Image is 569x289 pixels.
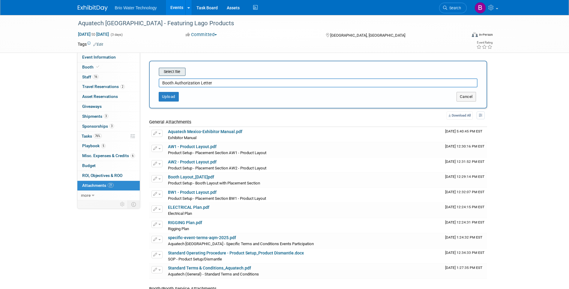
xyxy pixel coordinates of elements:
a: Asset Reservations [77,92,140,102]
span: 21 [108,183,114,187]
span: Upload Timestamp [445,235,482,239]
span: Brio Water Technology [115,5,157,10]
span: Exhibitor Manual [168,135,196,140]
span: [DATE] [DATE] [78,32,109,37]
a: specific-event-terms-aqm-2025.pdf [168,235,236,240]
span: Playbook [82,143,106,148]
span: General Attachments [149,119,191,125]
span: 2 [120,84,125,89]
span: Aquatech [GEOGRAPHIC_DATA] - Specific Terms and Conditions Events Participation [168,242,314,246]
a: Giveaways [77,102,140,111]
span: Shipments [82,114,108,119]
span: Upload Timestamp [445,251,484,255]
td: Tags [78,41,103,47]
td: Upload Timestamp [443,233,487,248]
td: Upload Timestamp [443,263,487,278]
a: Budget [77,161,140,171]
span: Upload Timestamp [445,190,484,194]
span: Product Setup - Placement Section AW1 - Product Layout [168,151,266,155]
span: Misc. Expenses & Credits [82,153,135,158]
a: AW1 - Product Layout.pdf [168,144,217,149]
span: Event Information [82,55,116,59]
span: Attachments [82,183,114,188]
span: Product Setup - Placement Section BW1 - Product Layout [168,196,266,201]
a: BW1 - Product Layout.pdf [168,190,217,195]
span: 3 [104,114,108,118]
span: Upload Timestamp [445,175,484,179]
td: Upload Timestamp [443,203,487,218]
a: RIGGING Plan.pdf [168,220,202,225]
span: 6 [130,154,135,158]
a: ROI, Objectives & ROO [77,171,140,181]
a: Tasks76% [77,132,140,141]
a: Booth [77,62,140,72]
div: In-Person [479,32,493,37]
div: Aquatech [GEOGRAPHIC_DATA] - Featuring Lago Products [76,18,458,29]
span: Staff [82,75,99,79]
a: Attachments21 [77,181,140,190]
img: Format-Inperson.png [472,32,478,37]
img: ExhibitDay [78,5,108,11]
a: AW2 - Product Layout.pdf [168,160,217,164]
a: Standard Operating Procedure - Product Setup_Product Dismantle.docx [168,251,304,255]
span: Sponsorships [82,124,114,129]
i: Booth reservation complete [96,65,99,68]
span: Upload Timestamp [445,129,482,133]
input: Enter description [159,78,478,87]
a: more [77,191,140,200]
div: Event Rating [476,41,493,44]
a: Travel Reservations2 [77,82,140,92]
span: Aquatech (General) - Standard Terms and Conditions [168,272,259,276]
span: Booth [82,65,100,69]
a: Download All [447,111,473,120]
span: Giveaways [82,104,102,109]
span: to [91,32,96,37]
img: Brandye Gahagan [475,2,486,14]
span: Electrical Plan [168,211,192,216]
td: Upload Timestamp [443,172,487,187]
span: more [81,193,91,198]
button: Committed [184,32,219,38]
a: Shipments3 [77,112,140,121]
span: Asset Reservations [82,94,118,99]
button: Upload [159,92,179,102]
td: Upload Timestamp [443,157,487,172]
a: Playbook5 [77,141,140,151]
span: SOP - Product Setup/Dismantle [168,257,222,261]
span: Tasks [82,134,102,138]
td: Upload Timestamp [443,127,487,142]
div: Event Format [431,31,493,40]
span: Product Setup - Booth Layout with Placement Section [168,181,260,185]
td: Upload Timestamp [443,188,487,203]
button: Cancel [457,92,476,102]
a: Search [439,3,467,13]
a: Misc. Expenses & Credits6 [77,151,140,161]
span: ROI, Objectives & ROO [82,173,122,178]
span: [GEOGRAPHIC_DATA], [GEOGRAPHIC_DATA] [330,33,405,38]
td: Upload Timestamp [443,218,487,233]
td: Upload Timestamp [443,142,487,157]
a: Edit [93,42,103,47]
span: Upload Timestamp [445,266,482,270]
span: 16 [93,75,99,79]
a: Booth Layout_[DATE]pdf [168,175,214,179]
td: Personalize Event Tab Strip [117,200,128,208]
td: Upload Timestamp [443,248,487,263]
a: ELECTRICAL Plan.pdf [168,205,209,210]
span: Rigging Plan [168,227,189,231]
a: Aquatech Mexico-Exhibitor Manual.pdf [168,129,242,134]
span: Upload Timestamp [445,144,484,148]
a: Staff16 [77,72,140,82]
td: Toggle Event Tabs [127,200,140,208]
a: Event Information [77,53,140,62]
span: 3 [109,124,114,128]
span: (3 days) [110,33,123,37]
span: Upload Timestamp [445,205,484,209]
span: Budget [82,163,96,168]
a: Sponsorships3 [77,122,140,131]
span: 5 [101,144,106,148]
span: 76% [94,134,102,138]
span: Product Setup - Placement Section AW2 - Product Layout [168,166,266,170]
a: Standard Terms & Conditions_Aquatech.pdf [168,266,251,270]
span: Travel Reservations [82,84,125,89]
